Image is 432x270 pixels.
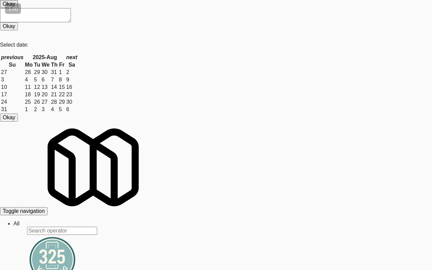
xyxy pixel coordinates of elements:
[34,62,40,68] th: Tu
[25,106,33,113] td: 1
[66,84,78,91] td: 16
[58,69,65,76] td: 1
[41,62,50,68] th: We
[34,84,40,91] td: 12
[1,69,24,76] td: 27
[66,62,78,68] th: Sa
[51,106,58,113] td: 4
[41,76,50,83] td: 6
[48,122,139,213] img: Micromart
[66,91,78,98] td: 23
[51,91,58,98] td: 21
[1,91,24,98] td: 17
[66,106,78,113] td: 6
[34,76,40,83] td: 5
[3,208,45,214] span: Toggle navigation
[34,99,40,105] td: 26
[41,84,50,91] td: 13
[41,99,50,105] td: 27
[34,69,40,76] td: 29
[34,106,40,113] td: 2
[27,227,97,235] input: Search operator
[1,99,24,105] td: 24
[1,54,24,60] span: previous
[25,84,33,91] td: 11
[1,106,24,113] td: 31
[25,76,33,83] td: 4
[25,99,33,105] td: 25
[51,99,58,105] td: 28
[51,76,58,83] td: 7
[25,91,33,98] td: 18
[51,69,58,76] td: 31
[34,91,40,98] td: 19
[66,54,78,61] th: next
[58,106,65,113] td: 5
[66,99,78,105] td: 30
[58,62,65,68] th: Fr
[1,84,24,91] td: 10
[58,76,65,83] td: 8
[66,69,78,76] td: 2
[13,221,20,226] a: All
[41,91,50,98] td: 20
[25,62,33,68] th: Mo
[41,69,50,76] td: 30
[51,84,58,91] td: 14
[58,91,65,98] td: 22
[58,84,65,91] td: 15
[66,76,78,83] td: 9
[1,62,24,68] th: Su
[1,76,24,83] td: 3
[25,69,33,76] td: 28
[51,62,58,68] th: Th
[58,99,65,105] td: 29
[25,54,65,61] th: 2025-Aug
[1,54,24,61] th: previous
[66,54,77,60] span: next
[41,106,50,113] td: 3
